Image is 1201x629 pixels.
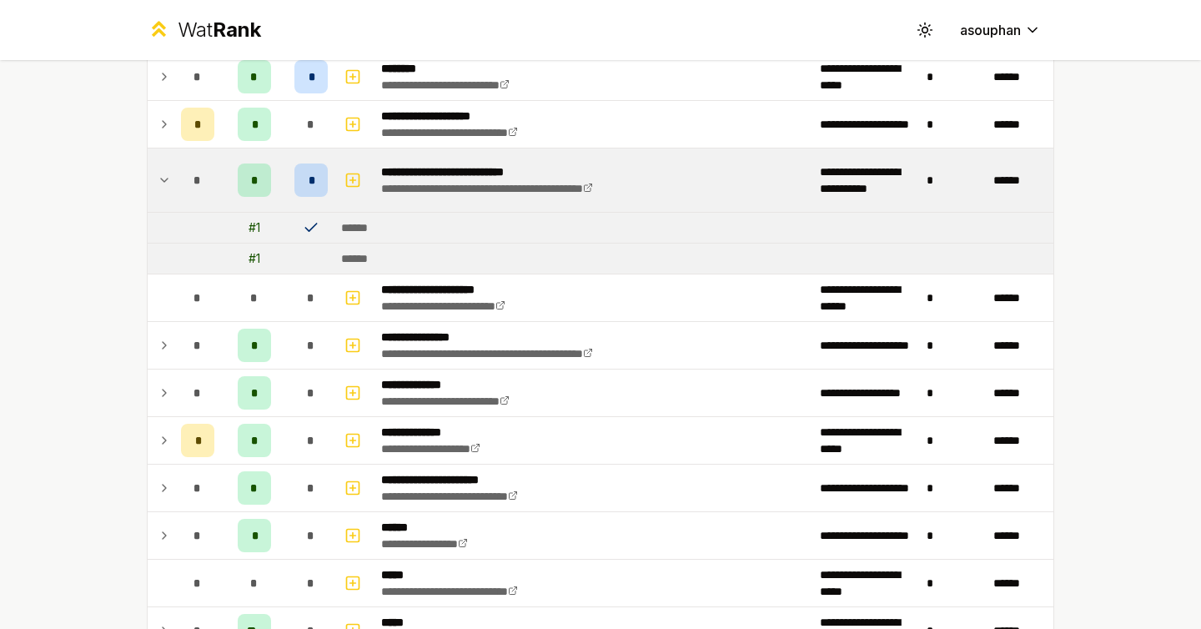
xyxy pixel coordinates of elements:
span: Rank [213,18,261,42]
div: # 1 [249,219,260,236]
div: # 1 [249,250,260,267]
a: WatRank [147,17,261,43]
span: asouphan [960,20,1021,40]
button: asouphan [947,15,1054,45]
div: Wat [178,17,261,43]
